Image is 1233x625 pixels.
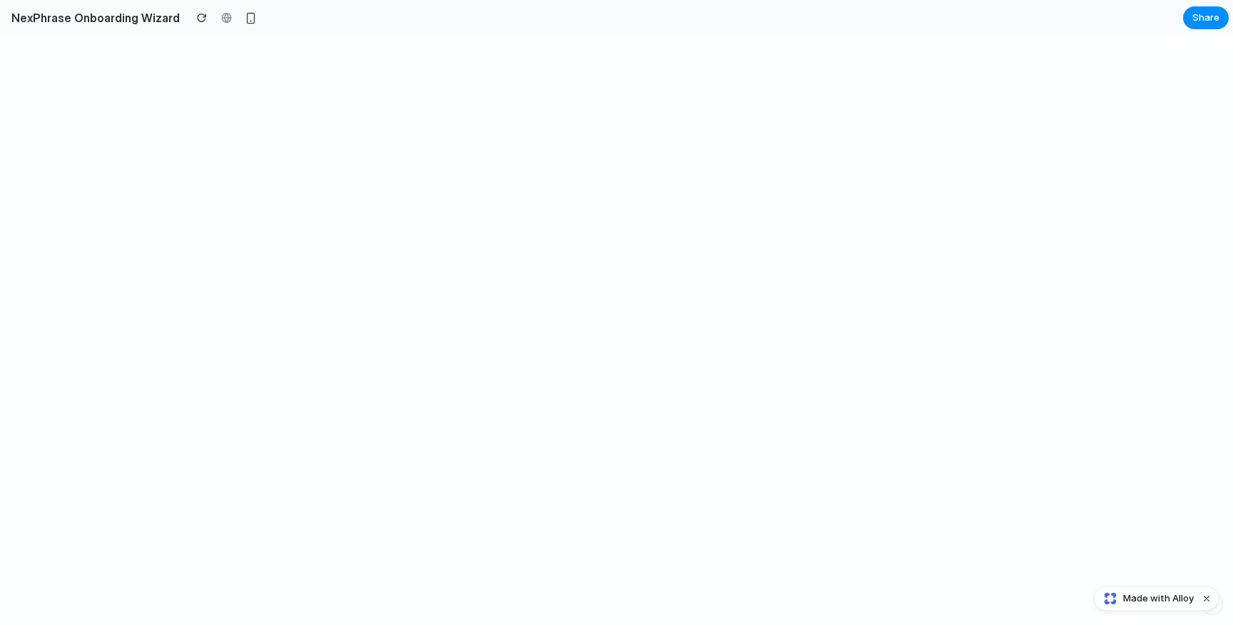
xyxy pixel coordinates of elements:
button: Share [1183,6,1229,29]
a: Made with Alloy [1095,591,1195,606]
h2: NexPhrase Onboarding Wizard [6,9,180,26]
span: Made with Alloy [1123,591,1194,606]
span: Share [1192,11,1219,25]
button: Dismiss watermark [1198,590,1215,607]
